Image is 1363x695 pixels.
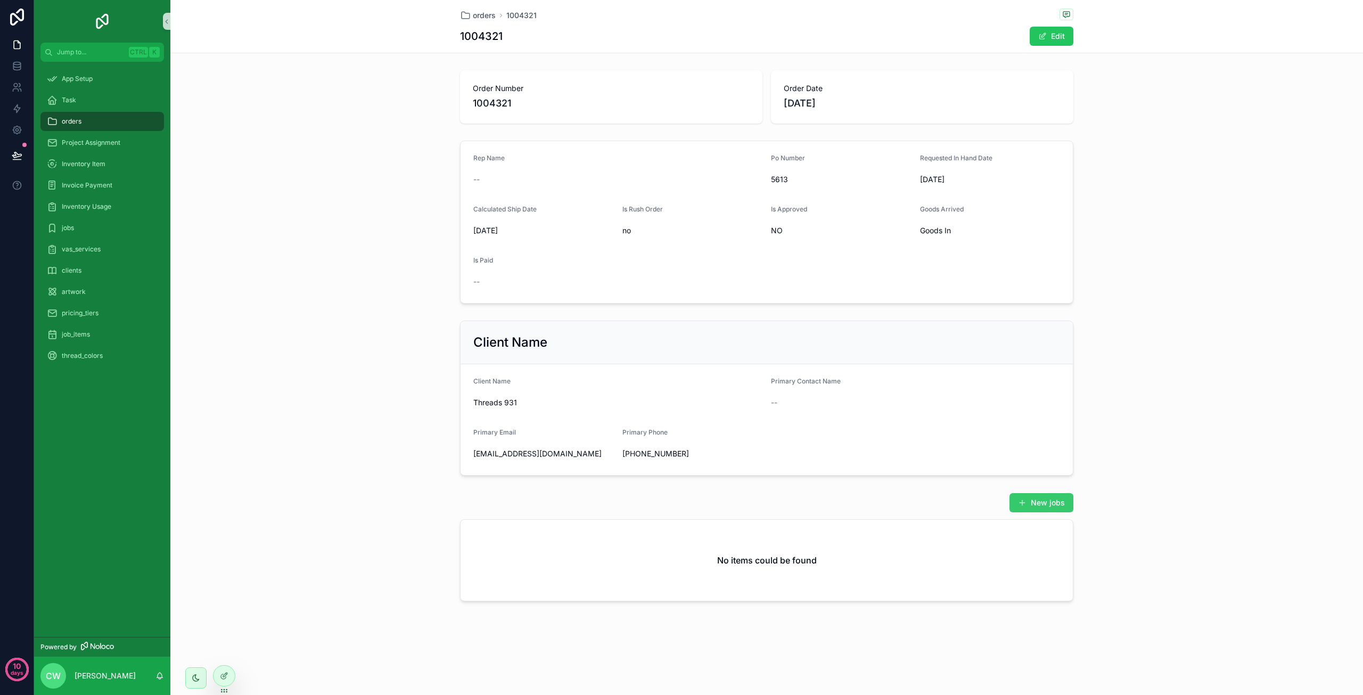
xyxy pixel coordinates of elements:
span: 5613 [771,174,912,185]
span: Primary Phone [622,428,668,436]
span: NO [771,225,912,236]
span: -- [771,397,777,408]
button: Jump to...CtrlK [40,43,164,62]
a: Powered by [34,637,170,657]
span: Task [62,96,76,104]
a: 1004321 [506,10,537,21]
span: Goods Arrived [920,205,964,213]
a: job_items [40,325,164,344]
a: jobs [40,218,164,238]
button: Edit [1030,27,1073,46]
span: [DATE] [473,225,614,236]
a: Invoice Payment [40,176,164,195]
span: -- [473,276,480,287]
span: Requested In Hand Date [920,154,992,162]
a: Inventory Item [40,154,164,174]
div: scrollable content [34,62,170,379]
span: -- [473,174,480,185]
span: orders [62,117,81,126]
a: vas_services [40,240,164,259]
span: thread_colors [62,351,103,360]
span: [EMAIL_ADDRESS][DOMAIN_NAME] [473,448,614,459]
span: Jump to... [57,48,125,56]
span: App Setup [62,75,93,83]
a: orders [40,112,164,131]
span: Is Approved [771,205,807,213]
a: clients [40,261,164,280]
span: jobs [62,224,74,232]
span: Client Name [473,377,511,385]
span: clients [62,266,81,275]
a: Inventory Usage [40,197,164,216]
span: Inventory Usage [62,202,111,211]
span: Invoice Payment [62,181,112,190]
a: artwork [40,282,164,301]
span: Primary Contact Name [771,377,841,385]
span: Primary Email [473,428,516,436]
h1: 1004321 [460,29,503,44]
span: Po Number [771,154,805,162]
span: Rep Name [473,154,505,162]
a: Task [40,91,164,110]
span: [DATE] [920,174,1061,185]
span: CW [46,669,61,682]
span: orders [473,10,496,21]
span: pricing_tiers [62,309,98,317]
span: Order Date [784,83,1061,94]
h2: Client Name [473,334,547,351]
span: [DATE] [784,96,1061,111]
a: Project Assignment [40,133,164,152]
span: Is Rush Order [622,205,663,213]
span: K [150,48,159,56]
span: Threads 931 [473,397,762,408]
img: App logo [94,13,111,30]
span: Project Assignment [62,138,120,147]
p: 10 [13,661,21,672]
a: thread_colors [40,346,164,365]
span: Is Paid [473,256,493,264]
span: Ctrl [129,47,148,58]
span: job_items [62,330,90,339]
span: [PHONE_NUMBER] [622,448,763,459]
p: [PERSON_NAME] [75,671,136,681]
span: Powered by [40,643,77,651]
span: Calculated Ship Date [473,205,537,213]
span: 1004321 [473,96,750,111]
span: Order Number [473,83,750,94]
span: vas_services [62,245,101,254]
a: orders [460,10,496,21]
a: App Setup [40,69,164,88]
p: days [11,665,23,680]
span: Inventory Item [62,160,105,168]
button: New jobs [1009,493,1073,512]
span: Goods In [920,225,1061,236]
span: no [622,225,763,236]
h2: No items could be found [717,554,817,567]
a: pricing_tiers [40,304,164,323]
span: artwork [62,288,86,296]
